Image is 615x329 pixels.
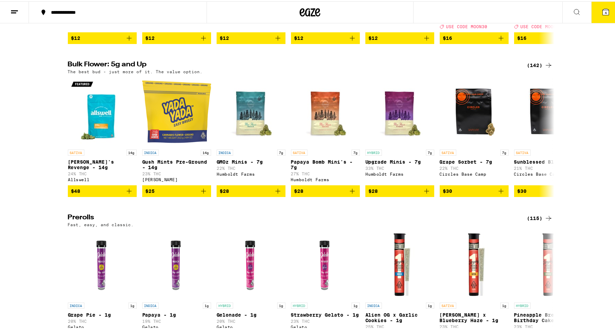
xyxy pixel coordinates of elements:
p: 7g [352,148,360,154]
h2: Bulk Flower: 5g and Up [68,60,519,68]
p: 23% THC [291,318,360,322]
p: 23% THC [142,170,211,175]
span: $28 [369,187,378,193]
div: (115) [527,213,553,221]
p: Sunblessed Blue - 7g [514,158,583,163]
button: Add to bag [68,184,137,196]
button: Add to bag [68,31,137,43]
img: Yada Yada - Gush Mints Pre-Ground - 14g [142,76,211,145]
p: INDICA [365,301,382,307]
span: 4 [605,9,607,13]
img: Humboldt Farms - Upgrade Minis - 7g [365,76,434,145]
img: Allswell - Jack's Revenge - 14g [68,76,137,145]
button: Add to bag [514,31,583,43]
p: GMOz Minis - 7g [217,158,285,163]
p: 22% THC [440,165,509,169]
button: Add to bag [142,31,211,43]
span: $30 [443,187,452,193]
div: Gelato [217,323,285,328]
p: 1g [352,301,360,307]
span: $16 [443,34,452,40]
a: Open page for Gush Mints Pre-Ground - 14g from Yada Yada [142,76,211,184]
img: Circles Base Camp - Sunblessed Blue - 7g [514,76,583,145]
p: SATIVA [68,148,84,154]
div: Gelato [142,323,211,328]
div: Allswell [68,176,137,180]
span: USE CODE MOON30 [521,23,562,28]
p: Grape Sorbet - 7g [440,158,509,163]
p: Alien OG x Garlic Cookies - 1g [365,311,434,322]
a: Open page for Grape Sorbet - 7g from Circles Base Camp [440,76,509,184]
span: $28 [220,187,229,193]
a: Open page for Papaya Bomb Mini's - 7g from Humboldt Farms [291,76,360,184]
span: $12 [71,34,81,40]
button: Add to bag [365,184,434,196]
a: Open page for Upgrade Minis - 7g from Humboldt Farms [365,76,434,184]
button: Add to bag [440,31,509,43]
img: Fleetwood - Pineapple Breeze x Birthday Cake - 1g [514,229,583,298]
button: Add to bag [365,31,434,43]
p: Papaya Bomb Mini's - 7g [291,158,360,169]
span: Hi. Need any help? [4,5,50,10]
p: HYBRID [514,301,531,307]
p: SATIVA [440,301,456,307]
p: SATIVA [440,148,456,154]
button: Add to bag [142,184,211,196]
p: INDICA [68,301,84,307]
span: USE CODE MOON30 [446,23,488,28]
a: Open page for Jack's Revenge - 14g from Allswell [68,76,137,184]
div: Gelato [68,323,137,328]
p: 24% THC [68,170,137,175]
span: $28 [294,187,304,193]
a: (142) [527,60,553,68]
p: [PERSON_NAME] x Blueberry Haze - 1g [440,311,509,322]
img: Gelato - Papaya - 1g [142,229,211,298]
p: The best bud - just more of it. The value option. [68,68,203,73]
div: Humboldt Farms [365,171,434,175]
button: Add to bag [291,184,360,196]
p: 1g [277,301,285,307]
div: Circles Base Camp [514,171,583,175]
img: Circles Base Camp - Grape Sorbet - 7g [440,76,509,145]
p: Gelonade - 1g [217,311,285,316]
p: SATIVA [291,148,307,154]
img: Gelato - Gelonade - 1g [217,229,285,298]
p: 1g [203,301,211,307]
p: Pineapple Breeze x Birthday Cake - 1g [514,311,583,322]
p: Strawberry Gelato - 1g [291,311,360,316]
div: Gelato [291,323,360,328]
img: Gelato - Grape Pie - 1g [68,229,137,298]
p: 1g [426,301,434,307]
button: Add to bag [514,184,583,196]
p: 20% THC [217,318,285,322]
p: SATIVA [514,148,531,154]
p: 1g [128,301,137,307]
p: Papaya - 1g [142,311,211,316]
span: $16 [518,34,527,40]
span: $12 [294,34,304,40]
p: 25% THC [365,323,434,328]
span: $12 [146,34,155,40]
p: 23% THC [440,323,509,328]
p: Grape Pie - 1g [68,311,137,316]
p: Upgrade Minis - 7g [365,158,434,163]
p: 1g [500,301,509,307]
span: $48 [71,187,81,193]
div: [PERSON_NAME] [142,176,211,180]
img: Gelato - Strawberry Gelato - 1g [291,229,360,298]
div: Circles Base Camp [440,171,509,175]
p: 7g [426,148,434,154]
p: 22% THC [217,165,285,169]
p: Gush Mints Pre-Ground - 14g [142,158,211,169]
img: Humboldt Farms - Papaya Bomb Mini's - 7g [291,76,360,145]
img: Fleetwood - Alien OG x Garlic Cookies - 1g [365,229,434,298]
p: INDICA [142,148,159,154]
button: Add to bag [217,31,285,43]
p: 7g [500,148,509,154]
p: INDICA [142,301,159,307]
a: Open page for GMOz Minis - 7g from Humboldt Farms [217,76,285,184]
p: 21% THC [514,165,583,169]
p: 20% THC [68,318,137,322]
p: 14g [201,148,211,154]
